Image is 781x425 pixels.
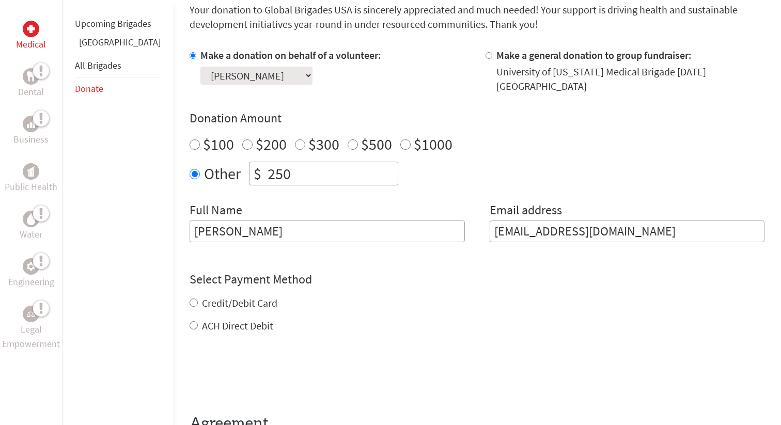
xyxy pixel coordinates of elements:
[23,116,39,132] div: Business
[190,354,347,394] iframe: reCAPTCHA
[23,163,39,180] div: Public Health
[190,110,764,127] h4: Donation Amount
[8,275,54,289] p: Engineering
[308,134,339,154] label: $300
[23,211,39,227] div: Water
[27,71,35,81] img: Dental
[204,162,241,185] label: Other
[27,311,35,317] img: Legal Empowerment
[20,227,42,242] p: Water
[200,49,381,61] label: Make a donation on behalf of a volunteer:
[75,77,161,100] li: Donate
[75,83,103,95] a: Donate
[13,116,49,147] a: BusinessBusiness
[27,213,35,225] img: Water
[256,134,287,154] label: $200
[13,132,49,147] p: Business
[203,134,234,154] label: $100
[75,54,161,77] li: All Brigades
[27,166,35,177] img: Public Health
[202,319,273,332] label: ACH Direct Debit
[190,271,764,288] h4: Select Payment Method
[75,59,121,71] a: All Brigades
[75,35,161,54] li: Guatemala
[2,306,60,351] a: Legal EmpowermentLegal Empowerment
[27,25,35,33] img: Medical
[20,211,42,242] a: WaterWater
[414,134,452,154] label: $1000
[16,21,46,52] a: MedicalMedical
[202,296,277,309] label: Credit/Debit Card
[27,262,35,271] img: Engineering
[75,12,161,35] li: Upcoming Brigades
[23,21,39,37] div: Medical
[265,162,398,185] input: Enter Amount
[23,68,39,85] div: Dental
[496,49,692,61] label: Make a general donation to group fundraiser:
[361,134,392,154] label: $500
[75,18,151,29] a: Upcoming Brigades
[5,180,57,194] p: Public Health
[190,202,242,221] label: Full Name
[8,258,54,289] a: EngineeringEngineering
[496,65,765,93] div: University of [US_STATE] Medical Brigade [DATE] [GEOGRAPHIC_DATA]
[190,221,465,242] input: Enter Full Name
[18,68,44,99] a: DentalDental
[490,221,765,242] input: Your Email
[490,202,562,221] label: Email address
[18,85,44,99] p: Dental
[27,120,35,128] img: Business
[23,306,39,322] div: Legal Empowerment
[16,37,46,52] p: Medical
[5,163,57,194] a: Public HealthPublic Health
[249,162,265,185] div: $
[79,36,161,48] a: [GEOGRAPHIC_DATA]
[23,258,39,275] div: Engineering
[2,322,60,351] p: Legal Empowerment
[190,3,764,32] p: Your donation to Global Brigades USA is sincerely appreciated and much needed! Your support is dr...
